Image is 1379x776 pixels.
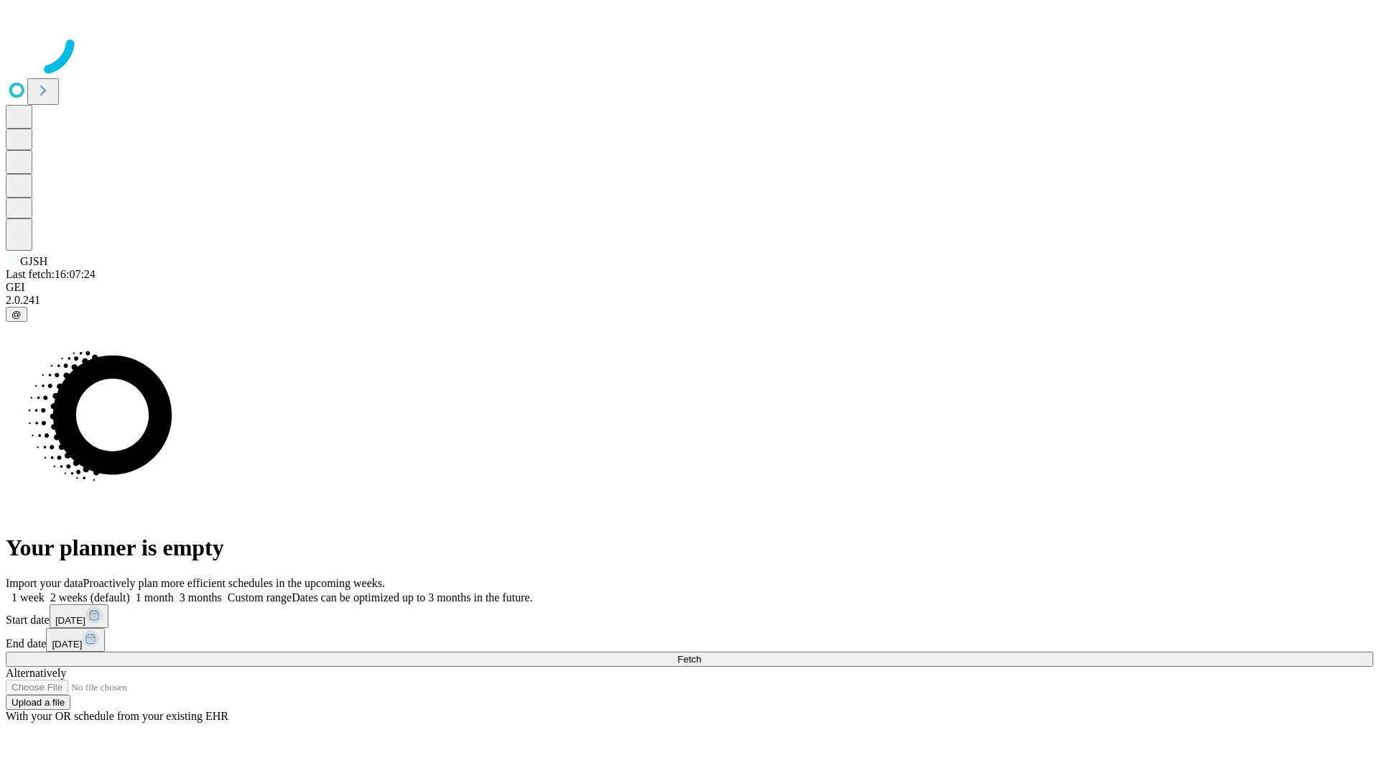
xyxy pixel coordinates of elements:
[11,309,22,320] span: @
[46,628,105,652] button: [DATE]
[50,604,108,628] button: [DATE]
[6,695,70,710] button: Upload a file
[292,591,532,604] span: Dates can be optimized up to 3 months in the future.
[6,268,96,280] span: Last fetch: 16:07:24
[228,591,292,604] span: Custom range
[6,710,228,722] span: With your OR schedule from your existing EHR
[6,628,1373,652] div: End date
[6,667,66,679] span: Alternatively
[83,577,385,589] span: Proactively plan more efficient schedules in the upcoming weeks.
[6,577,83,589] span: Import your data
[6,294,1373,307] div: 2.0.241
[20,255,47,267] span: GJSH
[6,652,1373,667] button: Fetch
[6,604,1373,628] div: Start date
[11,591,45,604] span: 1 week
[50,591,130,604] span: 2 weeks (default)
[180,591,222,604] span: 3 months
[6,281,1373,294] div: GEI
[6,307,27,322] button: @
[55,615,85,626] span: [DATE]
[677,654,701,665] span: Fetch
[52,639,82,650] span: [DATE]
[136,591,174,604] span: 1 month
[6,535,1373,561] h1: Your planner is empty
